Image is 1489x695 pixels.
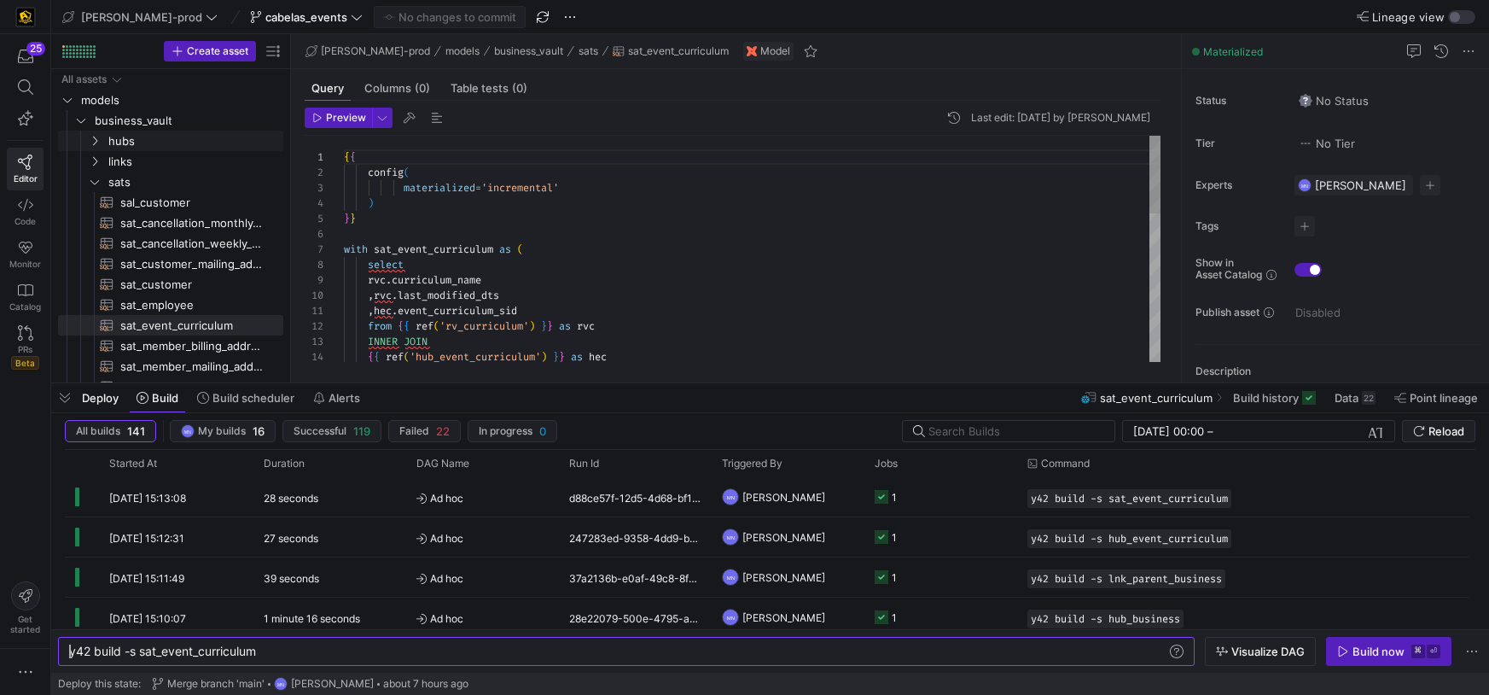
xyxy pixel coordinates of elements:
span: rvc [368,273,386,287]
span: Get started [10,614,40,634]
span: Monitor [9,259,41,269]
span: [PERSON_NAME]-prod [321,45,430,57]
div: Press SPACE to select this row. [58,151,283,172]
span: materialized [404,181,475,195]
span: Started At [109,458,157,470]
button: models [441,41,484,61]
div: 10 [305,288,323,303]
a: sat_event_curriculum​​​​​​​​​​ [58,315,283,336]
div: 4 [305,196,323,211]
img: No tier [1299,137,1312,150]
button: sat_event_curriculum [608,41,733,61]
span: 'hub_event_curriculum' [410,350,541,364]
div: Press SPACE to select this row. [58,377,283,397]
span: models [81,91,281,110]
span: sat_event_curriculum​​​​​​​​​​ [120,316,264,336]
span: hubs [108,131,281,151]
div: 2 [305,165,323,180]
span: about 7 hours ago [383,678,468,690]
div: MN [722,569,739,586]
div: Press SPACE to select this row. [58,69,283,90]
a: sat_cancellation_weekly_forecast​​​​​​​​​​ [58,233,283,254]
kbd: ⌘ [1411,645,1425,658]
a: Catalog [7,276,44,318]
span: with [344,242,368,256]
span: , [368,304,374,318]
a: Monitor [7,233,44,276]
span: ) [529,319,535,333]
button: Data22 [1327,383,1383,412]
div: Last edit: [DATE] by [PERSON_NAME] [971,112,1150,124]
span: Build scheduler [212,391,294,405]
div: MN [274,677,288,691]
span: 'rv_curriculum' [439,319,529,333]
span: } [559,350,565,364]
span: Code [15,216,36,226]
span: No Status [1299,94,1369,108]
span: ( [404,350,410,364]
div: 1 [892,477,897,517]
button: Getstarted [7,575,44,641]
button: No tierNo Tier [1294,132,1359,155]
span: Run Id [569,458,599,470]
button: 25 [7,41,44,72]
span: { [398,319,404,333]
span: 0 [539,424,546,438]
span: ) [541,350,547,364]
div: 5 [305,211,323,226]
span: Table tests [451,83,527,94]
a: sat_customer_mailing_address​​​​​​​​​​ [58,254,283,274]
span: ref [386,350,404,364]
span: Build [152,391,178,405]
span: Deploy [82,391,119,405]
button: No statusNo Status [1294,90,1373,112]
span: } [553,350,559,364]
span: } [547,319,553,333]
span: [DATE] 15:11:49 [109,572,184,585]
div: Press SPACE to select this row. [58,172,283,192]
div: Press SPACE to select this row. [58,315,283,336]
a: sat_customer​​​​​​​​​​ [58,274,283,295]
a: sat_member_shipping_address​​​​​​​​​​ [58,377,283,397]
span: JOIN [404,335,428,348]
span: select [368,258,404,272]
span: sats [579,45,598,57]
span: [DATE] 15:10:07 [109,612,186,625]
span: Tier [1195,137,1281,149]
span: Catalog [9,301,41,312]
button: Build now⌘⏎ [1326,637,1451,666]
button: Alerts [305,383,368,412]
span: sat_event_curriculum [1100,391,1213,405]
span: sat_member_mailing_address​​​​​​​​​​ [120,357,264,377]
span: curriculum_name [392,273,481,287]
span: Query [311,83,344,94]
div: Press SPACE to select this row. [58,295,283,315]
span: event_curriculum_sid [398,304,517,318]
span: Materialized [1203,45,1263,58]
y42-duration: 39 seconds [264,572,319,585]
span: } [344,212,350,225]
span: [PERSON_NAME] [1315,178,1406,192]
span: sat_cancellation_monthly_forecast​​​​​​​​​​ [120,213,264,233]
span: cabelas_events [265,10,347,24]
span: All builds [76,425,120,437]
span: Ad hoc [416,558,549,599]
span: ) [368,196,374,210]
span: [PERSON_NAME]-prod [81,10,202,24]
div: MN [722,488,739,505]
span: as [499,242,511,256]
span: (0) [415,83,430,94]
span: ref [416,319,433,333]
button: business_vault [490,41,567,61]
div: 7 [305,242,323,257]
span: y42 build -s lnk_parent_business [1031,573,1222,585]
span: business_vault [95,111,281,131]
span: Visualize DAG [1231,645,1305,658]
div: 12 [305,318,323,334]
span: Show in Asset Catalog [1195,257,1262,281]
div: 37a2136b-e0af-49c8-8fcc-1beaa22577a7 [559,558,712,597]
span: Data [1335,391,1358,405]
button: sats [574,41,602,61]
div: 11 [305,303,323,318]
a: Code [7,190,44,233]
